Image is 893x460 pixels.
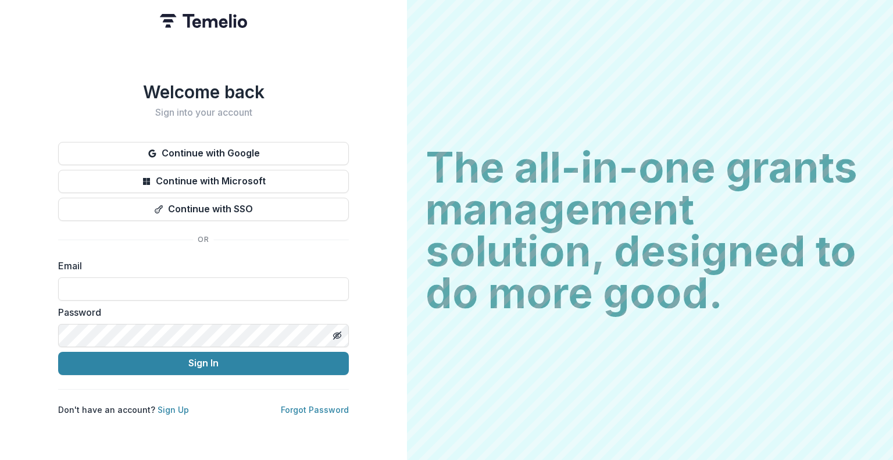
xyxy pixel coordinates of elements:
img: Temelio [160,14,247,28]
a: Sign Up [158,405,189,415]
p: Don't have an account? [58,404,189,416]
label: Password [58,305,342,319]
h2: Sign into your account [58,107,349,118]
button: Toggle password visibility [328,326,347,345]
button: Sign In [58,352,349,375]
label: Email [58,259,342,273]
button: Continue with Google [58,142,349,165]
button: Continue with Microsoft [58,170,349,193]
button: Continue with SSO [58,198,349,221]
h1: Welcome back [58,81,349,102]
a: Forgot Password [281,405,349,415]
